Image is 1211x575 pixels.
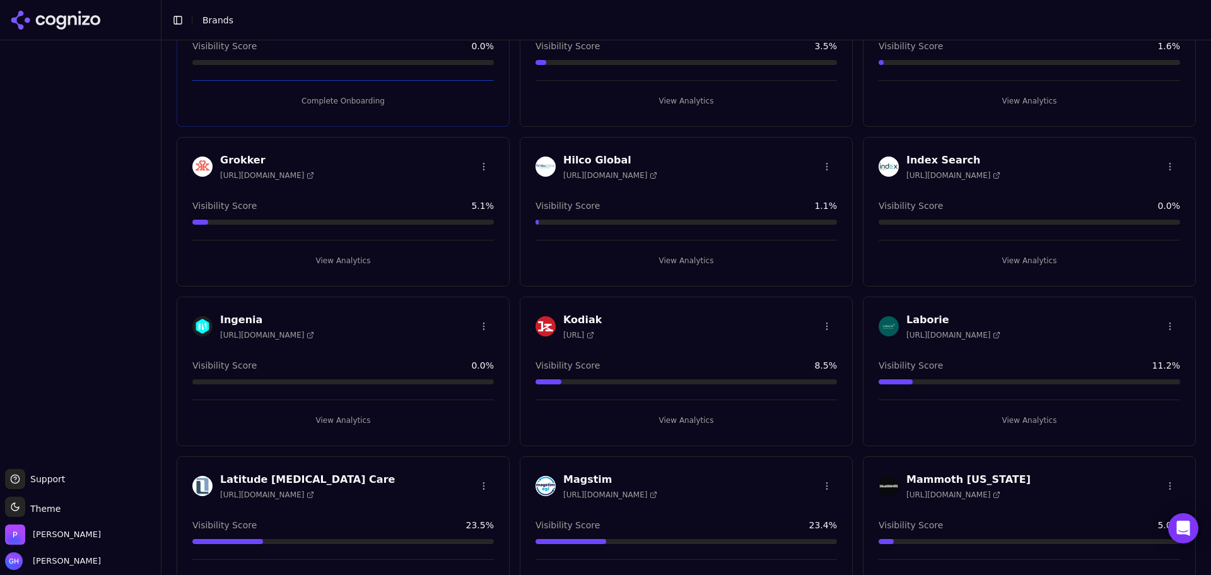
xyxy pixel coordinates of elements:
button: View Analytics [879,410,1180,430]
span: 0.0 % [471,359,494,372]
div: Open Intercom Messenger [1168,513,1198,543]
img: Index Search [879,157,899,177]
button: View Analytics [535,410,837,430]
span: [URL][DOMAIN_NAME] [906,490,1000,500]
span: [PERSON_NAME] [28,555,101,567]
span: Brands [202,15,233,25]
span: [URL][DOMAIN_NAME] [906,170,1000,181]
span: Visibility Score [879,40,943,52]
h3: Latitude [MEDICAL_DATA] Care [220,472,395,487]
span: Visibility Score [879,359,943,372]
img: Mammoth New York [879,476,899,496]
h3: Laborie [906,312,1000,328]
img: Grokker [192,157,213,177]
span: [URL][DOMAIN_NAME] [220,170,314,181]
button: View Analytics [192,410,494,430]
img: Kodiak [535,316,556,336]
span: Visibility Score [879,199,943,212]
nav: breadcrumb [202,14,1176,27]
span: [URL][DOMAIN_NAME] [220,330,314,340]
button: Open user button [5,552,101,570]
img: Ingenia [192,316,213,336]
span: [URL][DOMAIN_NAME] [906,330,1000,340]
h3: Hilco Global [563,153,657,168]
span: [URL][DOMAIN_NAME] [563,490,657,500]
img: Perrill [5,525,25,545]
span: 11.2 % [1152,359,1180,372]
button: View Analytics [535,91,837,111]
span: [URL] [563,330,594,340]
span: 0.0 % [1157,199,1180,212]
h3: Grokker [220,153,314,168]
img: Magstim [535,476,556,496]
span: 23.4 % [809,519,837,531]
button: View Analytics [879,91,1180,111]
img: Hilco Global [535,157,556,177]
span: Visibility Score [192,40,257,52]
span: Visibility Score [535,519,600,531]
button: View Analytics [879,251,1180,271]
h3: Ingenia [220,312,314,328]
span: [URL][DOMAIN_NAME] [220,490,314,500]
span: 23.5 % [466,519,494,531]
img: Laborie [879,316,899,336]
span: Visibility Score [535,40,600,52]
span: Visibility Score [535,199,600,212]
span: 0.0 % [471,40,494,52]
span: 8.5 % [814,359,837,372]
h3: Index Search [906,153,1000,168]
span: Theme [25,504,61,514]
span: Visibility Score [192,519,257,531]
button: Complete Onboarding [192,91,494,111]
span: 1.6 % [1157,40,1180,52]
span: 5.1 % [471,199,494,212]
span: Visibility Score [192,199,257,212]
button: View Analytics [535,251,837,271]
img: Grace Hallen [5,552,23,570]
span: Perrill [33,529,101,540]
button: View Analytics [192,251,494,271]
h3: Kodiak [563,312,602,328]
button: Open organization switcher [5,525,101,545]
h3: Magstim [563,472,657,487]
span: Visibility Score [535,359,600,372]
span: Visibility Score [879,519,943,531]
span: 3.5 % [814,40,837,52]
span: 1.1 % [814,199,837,212]
span: [URL][DOMAIN_NAME] [563,170,657,181]
span: 5.0 % [1157,519,1180,531]
span: Support [25,473,65,485]
h3: Mammoth [US_STATE] [906,472,1031,487]
span: Visibility Score [192,359,257,372]
img: Latitude Food Allergy Care [192,476,213,496]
